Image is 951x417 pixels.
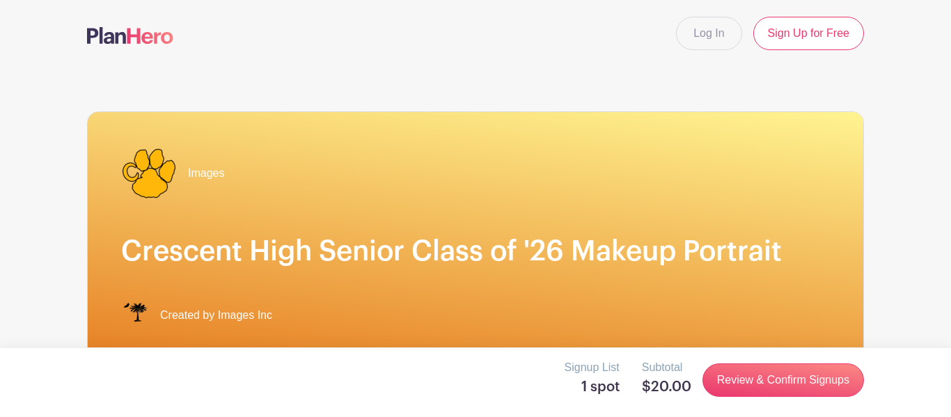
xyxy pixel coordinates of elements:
img: logo-507f7623f17ff9eddc593b1ce0a138ce2505c220e1c5a4e2b4648c50719b7d32.svg [87,27,173,44]
a: Log In [676,17,741,50]
h5: $20.00 [642,379,691,395]
img: CRESCENT_HS_PAW-01.png [121,145,177,201]
p: Signup List [565,359,620,376]
img: IMAGES%20logo%20transparenT%20PNG%20s.png [121,301,149,329]
h1: Crescent High Senior Class of '26 Makeup Portrait [121,235,830,268]
a: Sign Up for Free [753,17,864,50]
p: Subtotal [642,359,691,376]
h5: 1 spot [565,379,620,395]
span: Images [188,165,224,182]
span: Created by Images Inc [160,307,272,324]
a: Review & Confirm Signups [702,363,864,397]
